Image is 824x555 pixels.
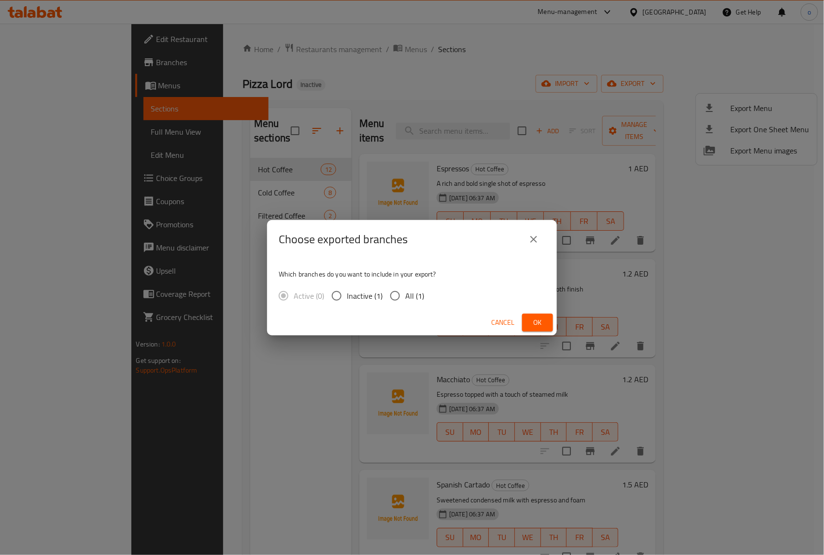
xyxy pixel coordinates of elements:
[487,314,518,332] button: Cancel
[405,290,424,302] span: All (1)
[491,317,514,329] span: Cancel
[530,317,545,329] span: Ok
[522,314,553,332] button: Ok
[294,290,324,302] span: Active (0)
[522,228,545,251] button: close
[279,232,408,247] h2: Choose exported branches
[279,269,545,279] p: Which branches do you want to include in your export?
[347,290,383,302] span: Inactive (1)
